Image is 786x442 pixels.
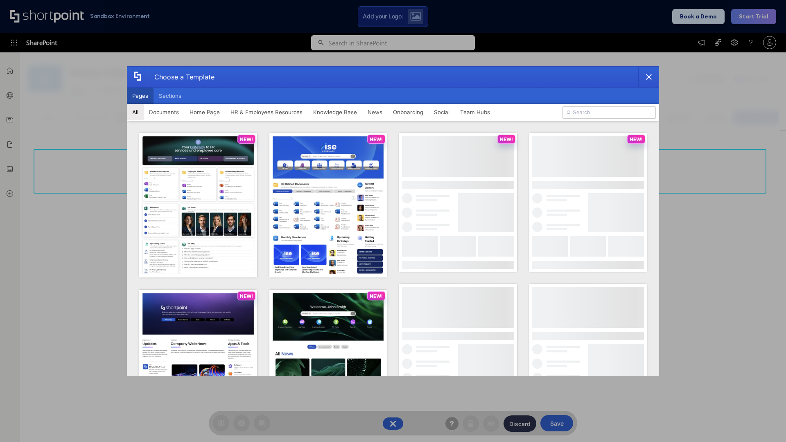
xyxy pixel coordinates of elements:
[148,67,215,87] div: Choose a Template
[630,136,643,142] p: NEW!
[240,136,253,142] p: NEW!
[500,136,513,142] p: NEW!
[370,293,383,299] p: NEW!
[745,403,786,442] iframe: Chat Widget
[308,104,362,120] button: Knowledge Base
[127,88,154,104] button: Pages
[362,104,388,120] button: News
[455,104,495,120] button: Team Hubs
[127,66,659,376] div: template selector
[388,104,429,120] button: Onboarding
[225,104,308,120] button: HR & Employees Resources
[240,293,253,299] p: NEW!
[154,88,187,104] button: Sections
[562,106,656,119] input: Search
[370,136,383,142] p: NEW!
[144,104,184,120] button: Documents
[429,104,455,120] button: Social
[127,104,144,120] button: All
[184,104,225,120] button: Home Page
